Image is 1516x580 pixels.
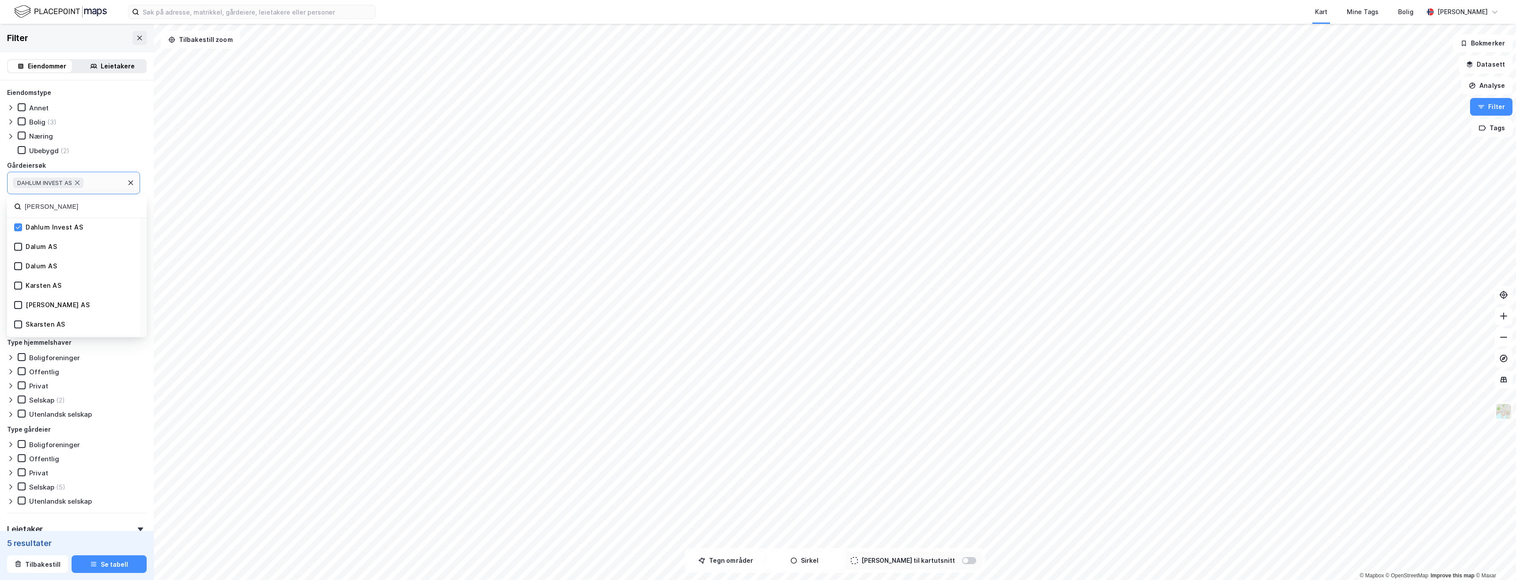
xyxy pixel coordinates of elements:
[29,497,92,505] div: Utenlandsk selskap
[29,469,48,477] div: Privat
[7,424,51,435] div: Type gårdeier
[29,147,59,155] div: Ubebygd
[767,552,842,569] button: Sirkel
[56,483,65,491] div: (5)
[7,160,46,171] div: Gårdeiersøk
[1437,7,1488,17] div: [PERSON_NAME]
[14,4,107,19] img: logo.f888ab2527a4732fd821a326f86c7f29.svg
[1315,7,1327,17] div: Kart
[1461,77,1512,94] button: Analyse
[1495,403,1512,420] img: Z
[29,483,54,491] div: Selskap
[101,61,135,72] div: Leietakere
[1472,538,1516,580] iframe: Chat Widget
[7,87,51,98] div: Eiendomstype
[1431,572,1474,579] a: Improve this map
[139,5,375,19] input: Søk på adresse, matrikkel, gårdeiere, leietakere eller personer
[1453,34,1512,52] button: Bokmerker
[72,555,147,573] button: Se tabell
[29,118,45,126] div: Bolig
[1471,119,1512,137] button: Tags
[1347,7,1379,17] div: Mine Tags
[688,552,763,569] button: Tegn områder
[29,104,49,112] div: Annet
[1398,7,1414,17] div: Bolig
[1459,56,1512,73] button: Datasett
[29,441,80,449] div: Boligforeninger
[17,179,72,186] span: DAHLUM INVEST AS
[47,118,57,126] div: (3)
[29,368,59,376] div: Offentlig
[29,354,80,362] div: Boligforeninger
[7,337,72,348] div: Type hjemmelshaver
[29,396,54,404] div: Selskap
[1386,572,1429,579] a: OpenStreetMap
[29,455,59,463] div: Offentlig
[1360,572,1384,579] a: Mapbox
[1470,98,1512,116] button: Filter
[56,396,65,404] div: (2)
[1472,538,1516,580] div: Kontrollprogram for chat
[29,132,53,140] div: Næring
[29,410,92,418] div: Utenlandsk selskap
[7,524,43,535] div: Leietaker
[28,61,66,72] div: Eiendommer
[161,31,240,49] button: Tilbakestill zoom
[861,555,955,566] div: [PERSON_NAME] til kartutsnitt
[29,382,48,390] div: Privat
[7,555,68,573] button: Tilbakestill
[61,147,69,155] div: (2)
[7,31,28,45] div: Filter
[7,538,147,548] div: 5 resultater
